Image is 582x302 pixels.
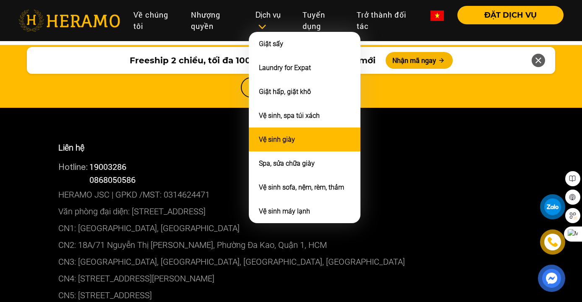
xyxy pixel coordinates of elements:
a: Vệ sinh, spa túi xách [259,112,320,120]
a: Nhượng quyền [184,6,248,35]
p: CN3: [GEOGRAPHIC_DATA], [GEOGRAPHIC_DATA], [GEOGRAPHIC_DATA], [GEOGRAPHIC_DATA] [58,253,524,270]
img: vn-flag.png [431,10,444,21]
p: Văn phòng đại diện: [STREET_ADDRESS] [58,203,524,220]
a: Về chúng tôi [127,6,184,35]
p: CN4: [STREET_ADDRESS][PERSON_NAME] [58,270,524,287]
span: Hotline: [58,162,88,172]
button: Nhận mã ngay [386,52,453,69]
a: Vệ sinh sofa, nệm, rèm, thảm [259,183,344,191]
p: HERAMO JSC | GPKD /MST: 0314624471 [58,186,524,203]
a: 19003286 [89,161,126,172]
a: Giặt sấy [259,40,283,48]
a: Spa, sửa chữa giày [259,159,315,167]
a: Giặt hấp, giặt khô [259,88,311,96]
img: subToggleIcon [258,23,266,31]
button: ĐẶT DỊCH VỤ [457,6,564,24]
a: Laundry for Expat [259,64,311,72]
a: Trở thành đối tác [350,6,424,35]
a: Vệ sinh giày [259,135,295,143]
img: phone-icon [546,236,559,248]
img: heramo-logo.png [18,10,120,31]
a: Vệ sinh máy lạnh [259,207,310,215]
a: phone-icon [541,230,564,254]
a: Đặt dịch vụ [241,77,342,98]
span: 0868050586 [89,174,136,185]
div: Dịch vụ [256,9,289,32]
span: Freeship 2 chiều, tối đa 100K dành cho khách hàng mới [130,54,376,67]
p: CN1: [GEOGRAPHIC_DATA], [GEOGRAPHIC_DATA] [58,220,524,237]
p: Liên hệ [58,141,524,154]
a: Tuyển dụng [296,6,350,35]
p: CN2: 18A/71 Nguyễn Thị [PERSON_NAME], Phường Đa Kao, Quận 1, HCM [58,237,524,253]
a: ĐẶT DỊCH VỤ [451,11,564,19]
